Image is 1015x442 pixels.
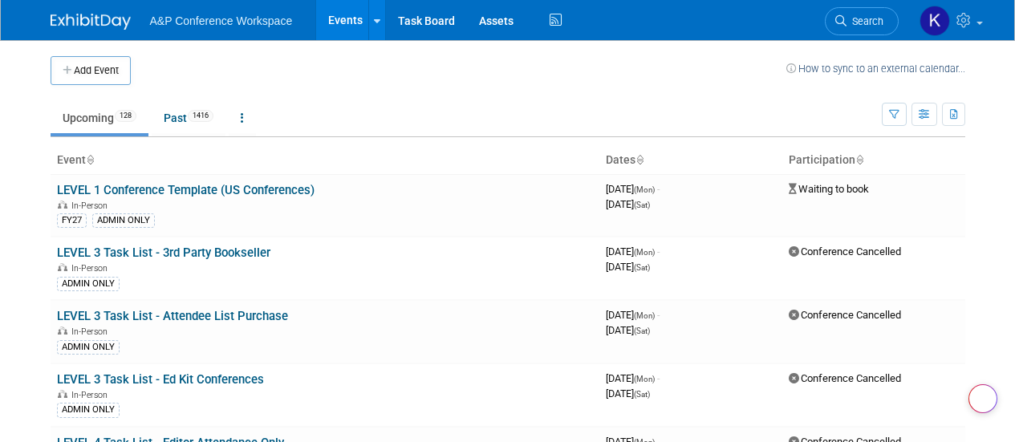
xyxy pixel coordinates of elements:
[606,183,660,195] span: [DATE]
[606,372,660,384] span: [DATE]
[606,309,660,321] span: [DATE]
[657,309,660,321] span: -
[789,372,901,384] span: Conference Cancelled
[51,56,131,85] button: Add Event
[57,372,264,387] a: LEVEL 3 Task List - Ed Kit Conferences
[150,14,293,27] span: A&P Conference Workspace
[634,201,650,209] span: (Sat)
[57,309,288,323] a: LEVEL 3 Task List - Attendee List Purchase
[606,198,650,210] span: [DATE]
[57,213,87,228] div: FY27
[634,311,655,320] span: (Mon)
[634,390,650,399] span: (Sat)
[57,403,120,417] div: ADMIN ONLY
[51,103,148,133] a: Upcoming128
[57,183,315,197] a: LEVEL 1 Conference Template (US Conferences)
[789,309,901,321] span: Conference Cancelled
[825,7,899,35] a: Search
[855,153,863,166] a: Sort by Participation Type
[789,183,869,195] span: Waiting to book
[789,245,901,257] span: Conference Cancelled
[606,324,650,336] span: [DATE]
[57,340,120,355] div: ADMIN ONLY
[606,261,650,273] span: [DATE]
[635,153,644,166] a: Sort by Start Date
[152,103,225,133] a: Past1416
[58,201,67,209] img: In-Person Event
[847,15,883,27] span: Search
[599,147,782,174] th: Dates
[58,326,67,335] img: In-Person Event
[57,245,270,260] a: LEVEL 3 Task List - 3rd Party Bookseller
[58,390,67,398] img: In-Person Event
[634,326,650,335] span: (Sat)
[634,263,650,272] span: (Sat)
[58,263,67,271] img: In-Person Event
[71,326,112,337] span: In-Person
[782,147,965,174] th: Participation
[57,277,120,291] div: ADMIN ONLY
[86,153,94,166] a: Sort by Event Name
[71,201,112,211] span: In-Person
[786,63,965,75] a: How to sync to an external calendar...
[657,183,660,195] span: -
[606,387,650,399] span: [DATE]
[115,110,136,122] span: 128
[51,147,599,174] th: Event
[634,375,655,383] span: (Mon)
[920,6,950,36] img: Katie Bennett
[71,390,112,400] span: In-Person
[188,110,213,122] span: 1416
[606,245,660,257] span: [DATE]
[634,248,655,257] span: (Mon)
[634,185,655,194] span: (Mon)
[51,14,131,30] img: ExhibitDay
[657,245,660,257] span: -
[92,213,155,228] div: ADMIN ONLY
[71,263,112,274] span: In-Person
[657,372,660,384] span: -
